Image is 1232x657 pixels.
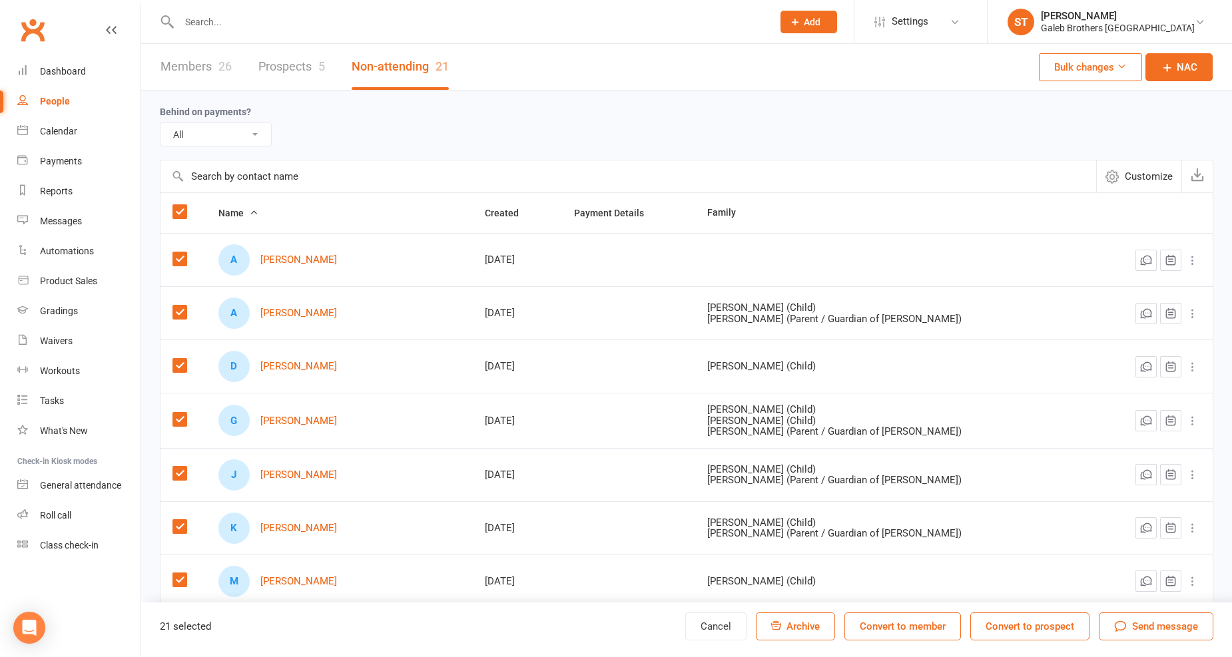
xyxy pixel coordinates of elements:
[485,523,550,534] div: [DATE]
[40,246,94,256] div: Automations
[485,469,550,481] div: [DATE]
[218,244,250,276] div: Aden
[707,576,1091,587] div: [PERSON_NAME] (Child)
[485,208,533,218] span: Created
[40,186,73,196] div: Reports
[40,540,99,550] div: Class check-in
[17,416,141,446] a: What's New
[707,475,1091,486] div: [PERSON_NAME] (Parent / Guardian of [PERSON_NAME])
[160,160,1096,192] input: Search by contact name
[485,576,550,587] div: [DATE]
[436,59,449,73] div: 21
[160,618,211,634] div: 21
[485,361,550,372] div: [DATE]
[40,425,88,436] div: What's New
[260,361,337,372] a: [PERSON_NAME]
[707,464,1091,475] div: [PERSON_NAME] (Child)
[40,126,77,136] div: Calendar
[218,405,250,436] div: Grace
[17,176,141,206] a: Reports
[218,205,258,221] button: Name
[574,205,659,221] button: Payment Details
[260,308,337,319] a: [PERSON_NAME]
[40,335,73,346] div: Waivers
[707,302,1091,314] div: [PERSON_NAME] (Child)
[17,236,141,266] a: Automations
[40,306,78,316] div: Gradings
[804,17,820,27] span: Add
[17,57,141,87] a: Dashboard
[17,501,141,531] a: Roll call
[260,523,337,534] a: [PERSON_NAME]
[892,7,928,37] span: Settings
[1041,22,1195,34] div: Galeb Brothers [GEOGRAPHIC_DATA]
[218,59,232,73] div: 26
[40,480,121,491] div: General attendance
[707,404,1091,415] div: [PERSON_NAME] (Child)
[485,205,533,221] button: Created
[844,612,961,640] button: Convert to member
[218,351,250,382] div: Devon
[218,459,250,491] div: James
[1039,53,1142,81] button: Bulk changes
[40,276,97,286] div: Product Sales
[17,296,141,326] a: Gradings
[707,361,1091,372] div: [PERSON_NAME] (Child)
[1096,160,1181,192] button: Customize
[485,254,550,266] div: [DATE]
[707,314,1091,325] div: [PERSON_NAME] (Parent / Guardian of [PERSON_NAME])
[16,13,49,47] a: Clubworx
[40,66,86,77] div: Dashboard
[17,471,141,501] a: General attendance kiosk mode
[17,386,141,416] a: Tasks
[258,44,325,90] a: Prospects5
[17,146,141,176] a: Payments
[685,612,747,640] button: Cancel
[318,59,325,73] div: 5
[1132,618,1198,634] span: Send message
[695,193,1103,233] th: Family
[1099,612,1213,640] button: Send message
[40,96,70,107] div: People
[160,107,251,117] label: Behind on payments?
[260,576,337,587] a: [PERSON_NAME]
[780,11,837,33] button: Add
[707,426,1091,437] div: [PERSON_NAME] (Parent / Guardian of [PERSON_NAME])
[260,469,337,481] a: [PERSON_NAME]
[574,208,659,218] span: Payment Details
[707,517,1091,529] div: [PERSON_NAME] (Child)
[1145,53,1213,81] a: NAC
[218,298,250,329] div: Aline
[218,513,250,544] div: Kirthi
[485,308,550,319] div: [DATE]
[260,254,337,266] a: [PERSON_NAME]
[707,415,1091,427] div: [PERSON_NAME] (Child)
[352,44,449,90] a: Non-attending21
[160,44,232,90] a: Members26
[40,395,64,406] div: Tasks
[17,206,141,236] a: Messages
[707,528,1091,539] div: [PERSON_NAME] (Parent / Guardian of [PERSON_NAME])
[218,208,258,218] span: Name
[173,620,211,632] span: selected
[1041,10,1195,22] div: [PERSON_NAME]
[17,356,141,386] a: Workouts
[40,216,82,226] div: Messages
[1125,168,1173,184] span: Customize
[175,13,763,31] input: Search...
[40,365,80,376] div: Workouts
[485,415,550,427] div: [DATE]
[17,531,141,560] a: Class kiosk mode
[756,612,835,640] button: Archive
[17,116,141,146] a: Calendar
[970,612,1089,640] button: Convert to prospect
[17,326,141,356] a: Waivers
[40,510,71,521] div: Roll call
[260,415,337,427] a: [PERSON_NAME]
[218,566,250,597] div: Matt
[1177,59,1197,75] span: NAC
[13,612,45,644] div: Open Intercom Messenger
[786,620,820,632] span: Archive
[1008,9,1034,35] div: ST
[17,266,141,296] a: Product Sales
